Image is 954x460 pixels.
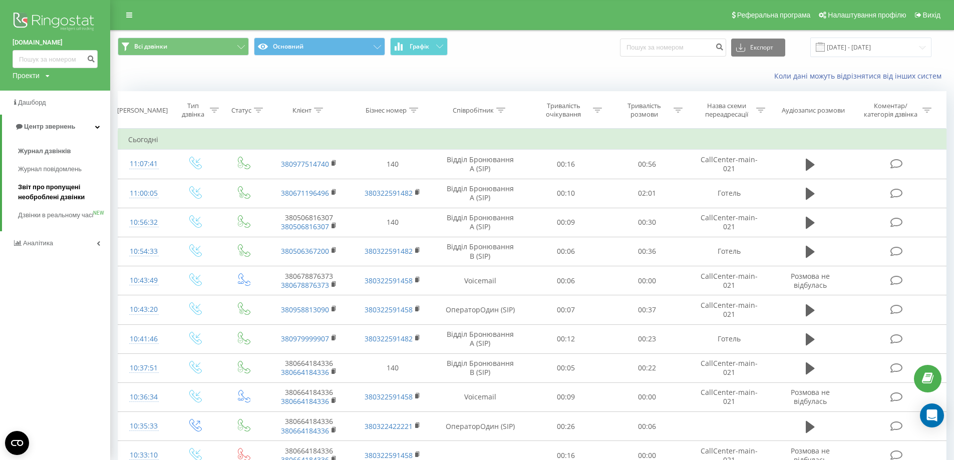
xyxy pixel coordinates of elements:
div: Тип дзвінка [179,102,207,119]
td: 00:07 [525,295,606,324]
a: 380322591482 [365,334,413,343]
td: 00:22 [606,353,687,382]
input: Пошук за номером [620,39,726,57]
td: 00:16 [525,150,606,179]
td: 00:56 [606,150,687,179]
div: 10:35:33 [128,416,160,436]
button: Експорт [731,39,785,57]
div: Тривалість розмови [617,102,671,119]
td: 00:30 [606,208,687,237]
div: 10:43:20 [128,300,160,319]
td: 380664184336 [267,412,351,441]
td: CallCenter-main-021 [687,382,771,411]
div: Аудіозапис розмови [782,106,845,115]
a: 380678876373 [281,280,329,290]
td: CallCenter-main-021 [687,150,771,179]
button: Графік [390,38,448,56]
a: 380979999907 [281,334,329,343]
td: Відділ Бронювання B (SIP) [435,237,525,266]
a: 380322591458 [365,276,413,285]
span: Дзвінки в реальному часі [18,210,93,220]
td: CallCenter-main-021 [687,353,771,382]
div: 10:56:32 [128,213,160,232]
a: 380977514740 [281,159,329,169]
td: 00:05 [525,353,606,382]
td: Voicemail [435,382,525,411]
span: Аналiтика [23,239,53,247]
td: 00:23 [606,324,687,353]
a: 380671196496 [281,188,329,198]
td: Готель [687,324,771,353]
td: 380664184336 [267,382,351,411]
div: Коментар/категорія дзвінка [861,102,920,119]
button: Всі дзвінки [118,38,249,56]
td: 140 [351,353,435,382]
td: CallCenter-main-021 [687,266,771,295]
div: Проекти [13,71,40,81]
td: 380678876373 [267,266,351,295]
a: Коли дані можуть відрізнятися вiд інших систем [774,71,946,81]
button: Open CMP widget [5,431,29,455]
a: 380322591458 [365,392,413,401]
input: Пошук за номером [13,50,98,68]
span: Всі дзвінки [134,43,167,51]
a: Центр звернень [2,115,110,139]
td: 02:01 [606,179,687,208]
button: Основний [254,38,385,56]
td: 00:26 [525,412,606,441]
span: Налаштування профілю [828,11,906,19]
td: 380664184336 [267,353,351,382]
td: 00:36 [606,237,687,266]
div: Open Intercom Messenger [920,403,944,427]
div: Клієнт [292,106,311,115]
a: 380322591482 [365,246,413,256]
td: 140 [351,208,435,237]
span: Журнал повідомлень [18,164,82,174]
td: 00:12 [525,324,606,353]
td: 00:10 [525,179,606,208]
td: 00:00 [606,382,687,411]
td: CallCenter-main-021 [687,208,771,237]
a: Журнал дзвінків [18,142,110,160]
span: Дашборд [18,99,46,106]
td: Сьогодні [118,130,946,150]
a: 380322422221 [365,421,413,431]
span: Вихід [923,11,940,19]
a: 380322591458 [365,450,413,460]
span: Звіт про пропущені необроблені дзвінки [18,182,105,202]
a: 380506816307 [281,222,329,231]
td: 00:06 [606,412,687,441]
div: Тривалість очікування [537,102,590,119]
span: Розмова не відбулась [791,387,830,406]
div: 10:43:49 [128,271,160,290]
a: 380322591482 [365,188,413,198]
td: Готель [687,237,771,266]
td: 00:09 [525,382,606,411]
div: 10:41:46 [128,329,160,349]
div: Бізнес номер [366,106,407,115]
a: 380958813090 [281,305,329,314]
td: Відділ Бронювання A (SIP) [435,150,525,179]
td: Відділ Бронювання A (SIP) [435,179,525,208]
a: Журнал повідомлень [18,160,110,178]
td: Відділ Бронювання A (SIP) [435,324,525,353]
div: 10:54:33 [128,242,160,261]
td: 00:09 [525,208,606,237]
td: 00:06 [525,237,606,266]
a: 380664184336 [281,426,329,435]
td: 00:37 [606,295,687,324]
td: 00:00 [606,266,687,295]
td: 380506816307 [267,208,351,237]
div: [PERSON_NAME] [117,106,168,115]
td: Відділ Бронювання A (SIP) [435,208,525,237]
div: 10:36:34 [128,387,160,407]
div: 11:00:05 [128,184,160,203]
td: ОператорОдин (SIP) [435,412,525,441]
a: 380322591458 [365,305,413,314]
td: Відділ Бронювання B (SIP) [435,353,525,382]
a: Дзвінки в реальному часіNEW [18,206,110,224]
div: 11:07:41 [128,154,160,174]
a: Звіт про пропущені необроблені дзвінки [18,178,110,206]
div: Назва схеми переадресації [700,102,754,119]
div: Статус [231,106,251,115]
